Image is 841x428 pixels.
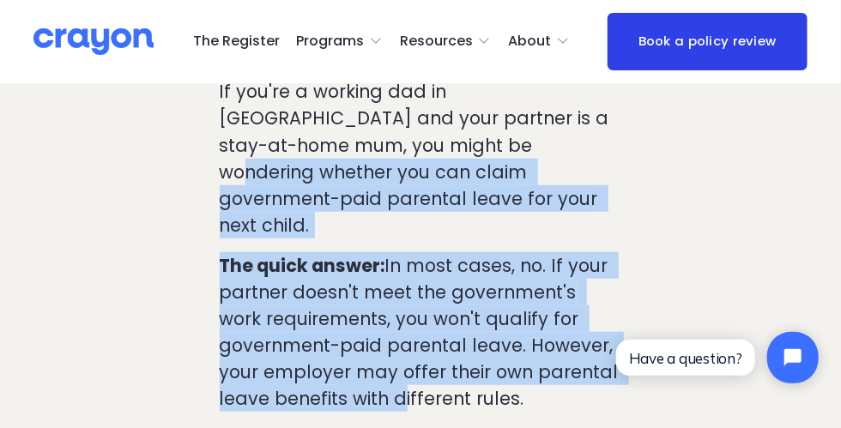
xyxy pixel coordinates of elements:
a: Book a policy review [608,13,808,71]
p: In most cases, no. If your partner doesn't meet the government's work requirements, you won't qua... [220,252,622,412]
a: folder dropdown [400,27,492,55]
strong: The quick answer: [220,253,385,278]
img: Crayon [33,27,154,57]
span: Programs [297,29,365,54]
p: If you're a working dad in [GEOGRAPHIC_DATA] and your partner is a stay-at-home mum, you might be... [220,78,622,238]
span: About [508,29,551,54]
iframe: Tidio Chat [602,317,833,398]
a: folder dropdown [508,27,570,55]
span: Resources [400,29,473,54]
a: The Register [193,27,280,55]
a: folder dropdown [297,27,384,55]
